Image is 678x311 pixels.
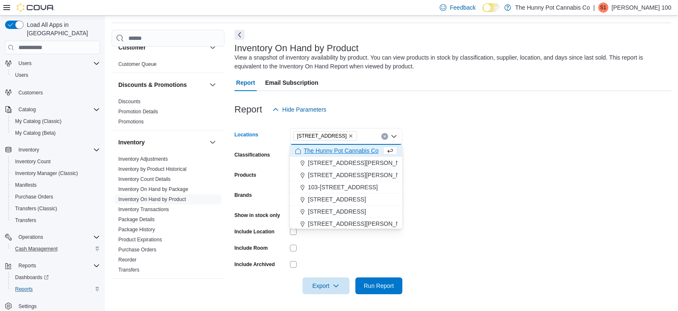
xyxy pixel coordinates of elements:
[12,204,100,214] span: Transfers (Classic)
[8,283,103,295] button: Reports
[118,43,146,52] h3: Customer
[593,3,595,13] p: |
[18,262,36,269] span: Reports
[15,205,57,212] span: Transfers (Classic)
[118,186,188,193] span: Inventory On Hand by Package
[8,191,103,203] button: Purchase Orders
[12,192,57,202] a: Purchase Orders
[208,137,218,147] button: Inventory
[355,277,402,294] button: Run Report
[290,218,402,230] button: [STREET_ADDRESS][PERSON_NAME]
[118,176,171,183] span: Inventory Count Details
[15,286,33,293] span: Reports
[12,168,100,178] span: Inventory Manager (Classic)
[118,256,136,263] span: Reorder
[290,145,402,157] button: The Hunny Pot Cannabis Co
[118,81,187,89] h3: Discounts & Promotions
[15,193,53,200] span: Purchase Orders
[118,237,162,243] a: Product Expirations
[12,244,61,254] a: Cash Management
[381,133,388,140] button: Clear input
[118,226,155,233] span: Package History
[8,127,103,139] button: My Catalog (Beta)
[2,260,103,272] button: Reports
[15,118,62,125] span: My Catalog (Classic)
[15,261,100,271] span: Reports
[8,115,103,127] button: My Catalog (Classic)
[12,284,100,294] span: Reports
[302,277,349,294] button: Export
[235,30,245,40] button: Next
[118,118,144,125] span: Promotions
[235,105,262,115] h3: Report
[18,303,37,310] span: Settings
[118,217,155,222] a: Package Details
[8,214,103,226] button: Transfers
[118,81,206,89] button: Discounts & Promotions
[15,232,47,242] button: Operations
[2,57,103,69] button: Users
[450,3,475,12] span: Feedback
[235,43,359,53] h3: Inventory On Hand by Product
[15,261,39,271] button: Reports
[12,272,52,282] a: Dashboards
[12,272,100,282] span: Dashboards
[15,58,100,68] span: Users
[12,168,81,178] a: Inventory Manager (Classic)
[8,167,103,179] button: Inventory Manager (Classic)
[391,133,397,140] button: Close list of options
[118,61,156,67] a: Customer Queue
[118,236,162,243] span: Product Expirations
[118,267,139,273] span: Transfers
[118,166,187,172] a: Inventory by Product Historical
[15,145,100,155] span: Inventory
[600,3,606,13] span: S1
[308,277,344,294] span: Export
[308,195,366,204] span: [STREET_ADDRESS]
[118,43,206,52] button: Customer
[118,119,144,125] a: Promotions
[8,243,103,255] button: Cash Management
[348,133,353,139] button: Remove 400 Pacific Ave from selection in this group
[18,60,31,67] span: Users
[118,257,136,263] a: Reorder
[598,3,608,13] div: Sarah 100
[8,156,103,167] button: Inventory Count
[118,138,206,146] button: Inventory
[18,234,43,240] span: Operations
[235,212,280,219] label: Show in stock only
[118,176,171,182] a: Inventory Count Details
[15,217,36,224] span: Transfers
[12,128,100,138] span: My Catalog (Beta)
[18,106,36,113] span: Catalog
[118,216,155,223] span: Package Details
[15,130,56,136] span: My Catalog (Beta)
[118,247,156,253] a: Purchase Orders
[118,206,169,213] span: Inventory Transactions
[23,21,100,37] span: Load All Apps in [GEOGRAPHIC_DATA]
[118,108,158,115] span: Promotion Details
[15,88,46,98] a: Customers
[235,53,667,71] div: View a snapshot of inventory availability by product. You can view products in stock by classific...
[118,109,158,115] a: Promotion Details
[12,157,54,167] a: Inventory Count
[612,3,671,13] p: [PERSON_NAME] 100
[12,157,100,167] span: Inventory Count
[235,172,256,178] label: Products
[2,231,103,243] button: Operations
[235,245,268,251] label: Include Room
[308,220,415,228] span: [STREET_ADDRESS][PERSON_NAME]
[282,105,326,114] span: Hide Parameters
[118,156,168,162] a: Inventory Adjustments
[118,246,156,253] span: Purchase Orders
[12,180,40,190] a: Manifests
[18,89,43,96] span: Customers
[12,128,59,138] a: My Catalog (Beta)
[297,132,347,140] span: [STREET_ADDRESS]
[235,131,258,138] label: Locations
[8,203,103,214] button: Transfers (Classic)
[12,70,100,80] span: Users
[236,74,255,91] span: Report
[208,42,218,52] button: Customer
